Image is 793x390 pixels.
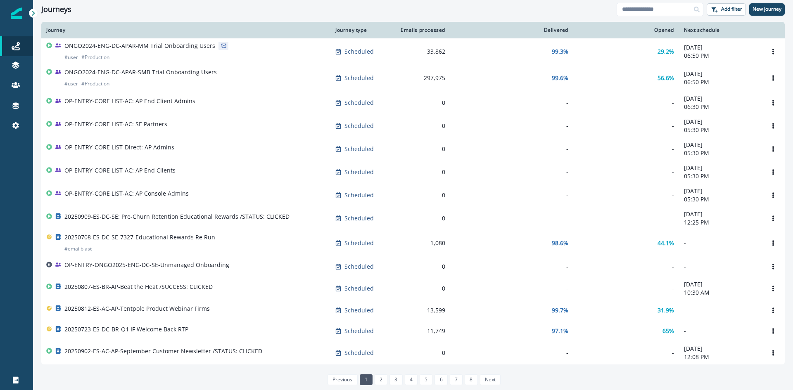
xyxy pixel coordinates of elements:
div: Journey [46,27,325,33]
div: 0 [397,349,445,357]
div: - [578,284,674,293]
a: ONGO2024-ENG-DC-APAR-MM Trial Onboarding Users#user#ProductionScheduled33,86299.3%29.2%[DATE]06:5... [41,38,785,65]
p: # user [64,53,78,61]
div: Next schedule [684,27,757,33]
p: [DATE] [684,345,757,353]
p: [DATE] [684,187,757,195]
p: Scheduled [344,74,374,82]
p: [DATE] [684,210,757,218]
p: 06:50 PM [684,78,757,86]
p: 31.9% [658,306,674,314]
div: 11,749 [397,327,445,335]
button: Options [767,143,780,155]
a: Page 7 [450,374,463,385]
button: Options [767,45,780,58]
div: - [578,145,674,153]
p: OP-ENTRY-CORE LIST-AC: SE Partners [64,120,167,128]
p: [DATE] [684,280,757,288]
p: Scheduled [344,349,374,357]
p: Scheduled [344,284,374,293]
div: - [455,99,568,107]
a: 20250807-ES-BR-AP-Beat the Heat /SUCCESS: CLICKEDScheduled0--[DATE]10:30 AMOptions [41,277,785,300]
p: Scheduled [344,99,374,107]
div: - [578,349,674,357]
p: [DATE] [684,70,757,78]
p: 98.6% [552,239,568,247]
a: Page 4 [405,374,418,385]
p: Scheduled [344,122,374,130]
a: 20250708-ES-DC-SE-7327-Educational Rewards Re Run#emailblastScheduled1,08098.6%44.1%-Options [41,230,785,256]
div: Emails processed [397,27,445,33]
a: Page 5 [420,374,432,385]
p: 05:30 PM [684,195,757,203]
p: 12:25 PM [684,218,757,227]
button: Options [767,97,780,109]
a: 20250723-ES-DC-BR-Q1 IF Welcome Back RTPScheduled11,74997.1%65%-Options [41,321,785,341]
p: - [684,327,757,335]
div: Opened [578,27,674,33]
p: Scheduled [344,214,374,222]
div: 297,975 [397,74,445,82]
a: OP-ENTRY-CORE LIST-AC: AP Console AdminsScheduled0--[DATE]05:30 PMOptions [41,184,785,207]
p: Scheduled [344,239,374,247]
a: ONGO2024-ENG-DC-APAR-SMB Trial Onboarding Users#user#ProductionScheduled297,97599.6%56.6%[DATE]06... [41,65,785,91]
a: 20250909-ES-DC-SE: Pre-Churn Retention Educational Rewards /STATUS: CLICKEDScheduled0--[DATE]12:2... [41,207,785,230]
div: - [578,262,674,271]
p: 20250902-ES-AC-AP-September Customer Newsletter /STATUS: CLICKED [64,347,262,355]
p: 44.1% [658,239,674,247]
p: 20250723-ES-DC-BR-Q1 IF Welcome Back RTP [64,325,188,333]
button: Options [767,237,780,249]
p: 97.1% [552,327,568,335]
p: OP-ENTRY-CORE LIST-AC: AP End Clients [64,166,176,175]
div: 1,080 [397,239,445,247]
div: 0 [397,99,445,107]
button: Options [767,304,780,317]
p: 05:30 PM [684,172,757,180]
p: 20250812-ES-AC-AP-Tentpole Product Webinar Firms [64,305,210,313]
div: Delivered [455,27,568,33]
p: [DATE] [684,141,757,149]
div: - [578,214,674,222]
p: New journey [753,6,781,12]
div: 0 [397,122,445,130]
a: Page 6 [434,374,447,385]
div: 0 [397,262,445,271]
p: Scheduled [344,262,374,271]
div: 0 [397,145,445,153]
p: 99.7% [552,306,568,314]
p: 65% [662,327,674,335]
button: Options [767,347,780,359]
p: OP-ENTRY-CORE LIST-AC: AP Console Admins [64,189,189,198]
div: - [455,191,568,199]
p: 12:08 PM [684,353,757,361]
p: 99.3% [552,47,568,56]
p: Scheduled [344,168,374,176]
p: # emailblast [64,245,92,253]
div: - [578,122,674,130]
a: Page 2 [375,374,387,385]
p: ONGO2024-ENG-DC-APAR-MM Trial Onboarding Users [64,42,215,50]
div: - [578,168,674,176]
p: 05:30 PM [684,126,757,134]
button: Options [767,166,780,178]
button: Add filter [707,3,746,16]
a: 20250812-ES-AC-AP-Tentpole Product Webinar FirmsScheduled13,59999.7%31.9%-Options [41,300,785,321]
a: Page 1 is your current page [360,374,373,385]
button: Options [767,72,780,84]
p: # Production [81,53,109,61]
a: OP-ENTRY-CORE LIST-Direct: AP AdminsScheduled0--[DATE]05:30 PMOptions [41,137,785,161]
button: Options [767,282,780,295]
p: # user [64,80,78,88]
button: Options [767,212,780,225]
a: OP-ENTRY-CORE LIST-AC: AP End Client AdminsScheduled0--[DATE]06:30 PMOptions [41,91,785,114]
div: 0 [397,191,445,199]
p: 20250708-ES-DC-SE-7327-Educational Rewards Re Run [64,233,215,241]
p: [DATE] [684,43,757,52]
p: # Production [81,80,109,88]
div: - [455,262,568,271]
div: Journey type [335,27,387,33]
p: [DATE] [684,118,757,126]
p: - [684,306,757,314]
p: OP-ENTRY-ONGO2025-ENG-DC-SE-Unmanaged Onboarding [64,261,229,269]
p: Scheduled [344,47,374,56]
